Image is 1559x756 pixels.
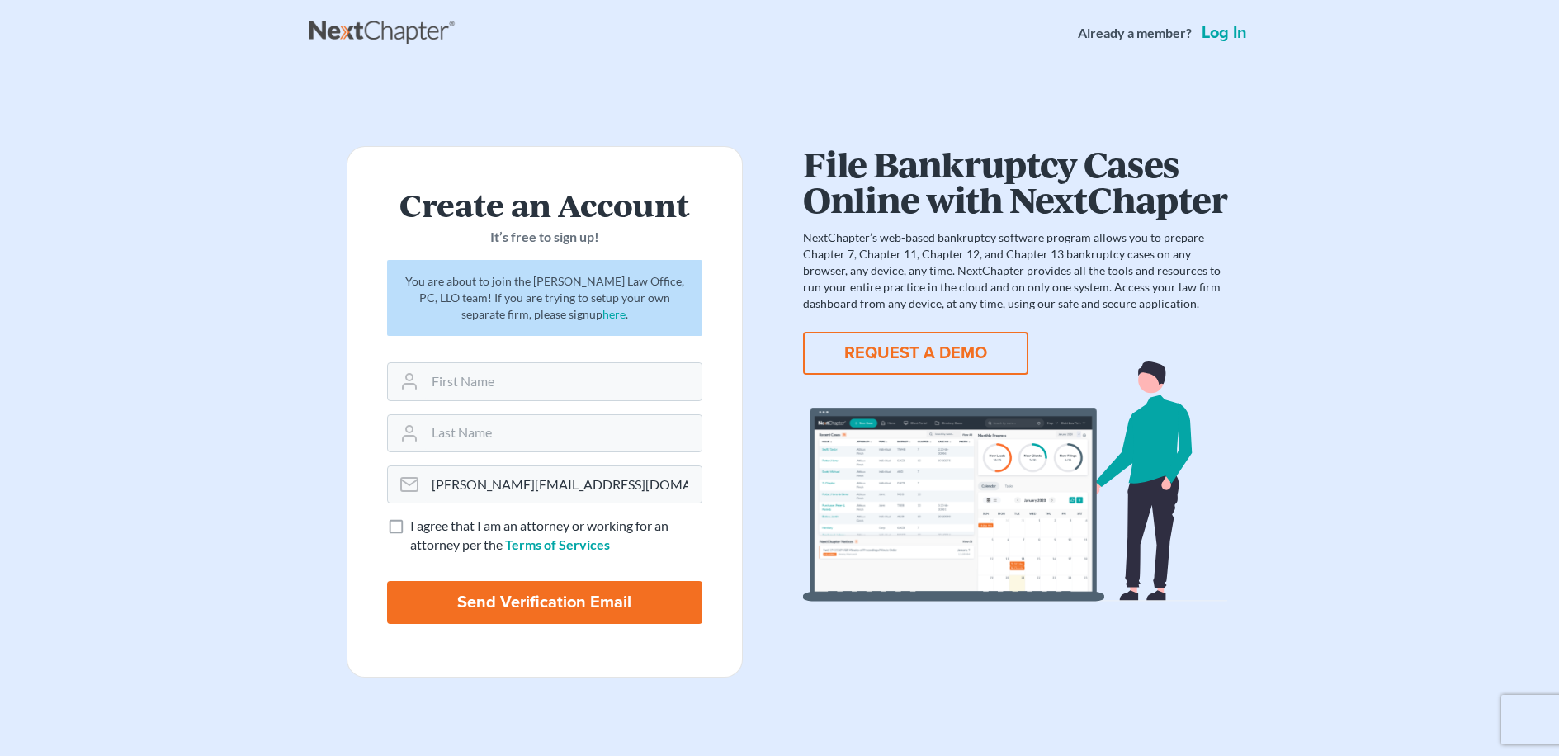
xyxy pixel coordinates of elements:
[425,415,702,451] input: Last Name
[387,228,702,247] p: It’s free to sign up!
[425,466,702,503] input: Email Address
[387,187,702,221] h2: Create an Account
[387,260,702,336] div: You are about to join the [PERSON_NAME] Law Office, PC, LLO team! If you are trying to setup your...
[803,361,1227,602] img: dashboard-867a026336fddd4d87f0941869007d5e2a59e2bc3a7d80a2916e9f42c0117099.svg
[425,363,702,399] input: First Name
[803,332,1028,375] button: REQUEST A DEMO
[1198,25,1250,41] a: Log in
[602,307,626,321] a: here
[387,581,702,624] input: Send Verification Email
[410,517,668,552] span: I agree that I am an attorney or working for an attorney per the
[505,536,610,552] a: Terms of Services
[1078,24,1192,43] strong: Already a member?
[803,229,1227,312] p: NextChapter’s web-based bankruptcy software program allows you to prepare Chapter 7, Chapter 11, ...
[803,146,1227,216] h1: File Bankruptcy Cases Online with NextChapter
